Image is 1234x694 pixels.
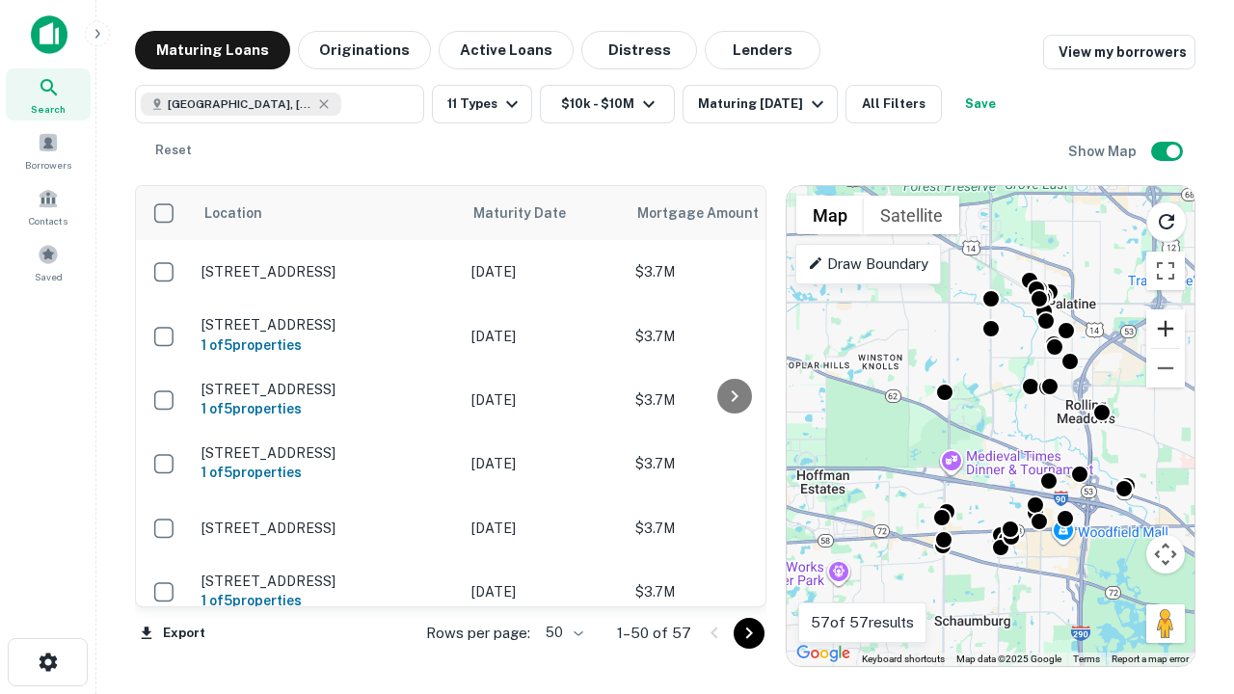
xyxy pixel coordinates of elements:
[581,31,697,69] button: Distress
[432,85,532,123] button: 11 Types
[635,326,828,347] p: $3.7M
[637,201,784,225] span: Mortgage Amount
[201,381,452,398] p: [STREET_ADDRESS]
[1146,252,1185,290] button: Toggle fullscreen view
[471,326,616,347] p: [DATE]
[25,157,71,173] span: Borrowers
[538,619,586,647] div: 50
[471,453,616,474] p: [DATE]
[31,101,66,117] span: Search
[462,186,626,240] th: Maturity Date
[201,462,452,483] h6: 1 of 5 properties
[626,186,838,240] th: Mortgage Amount
[862,653,945,666] button: Keyboard shortcuts
[808,253,928,276] p: Draw Boundary
[787,186,1194,666] div: 0 0
[192,186,462,240] th: Location
[950,85,1011,123] button: Save your search to get updates of matches that match your search criteria.
[540,85,675,123] button: $10k - $10M
[1146,604,1185,643] button: Drag Pegman onto the map to open Street View
[811,611,914,634] p: 57 of 57 results
[1138,478,1234,571] iframe: Chat Widget
[796,196,864,234] button: Show street map
[143,131,204,170] button: Reset
[201,398,452,419] h6: 1 of 5 properties
[201,444,452,462] p: [STREET_ADDRESS]
[1073,654,1100,664] a: Terms (opens in new tab)
[135,31,290,69] button: Maturing Loans
[473,201,591,225] span: Maturity Date
[201,573,452,590] p: [STREET_ADDRESS]
[1146,349,1185,387] button: Zoom out
[1146,201,1187,242] button: Reload search area
[635,453,828,474] p: $3.7M
[1146,309,1185,348] button: Zoom in
[791,641,855,666] a: Open this area in Google Maps (opens a new window)
[6,180,91,232] a: Contacts
[471,518,616,539] p: [DATE]
[35,269,63,284] span: Saved
[29,213,67,228] span: Contacts
[1068,141,1140,162] h6: Show Map
[864,196,959,234] button: Show satellite imagery
[201,590,452,611] h6: 1 of 5 properties
[1043,35,1195,69] a: View my borrowers
[471,389,616,411] p: [DATE]
[635,581,828,602] p: $3.7M
[734,618,765,649] button: Go to next page
[6,124,91,176] a: Borrowers
[705,31,820,69] button: Lenders
[791,641,855,666] img: Google
[135,619,210,648] button: Export
[635,518,828,539] p: $3.7M
[635,389,828,411] p: $3.7M
[201,263,452,280] p: [STREET_ADDRESS]
[683,85,838,123] button: Maturing [DATE]
[471,581,616,602] p: [DATE]
[201,334,452,356] h6: 1 of 5 properties
[956,654,1061,664] span: Map data ©2025 Google
[203,201,262,225] span: Location
[845,85,942,123] button: All Filters
[168,95,312,113] span: [GEOGRAPHIC_DATA], [GEOGRAPHIC_DATA]
[426,622,530,645] p: Rows per page:
[471,261,616,282] p: [DATE]
[298,31,431,69] button: Originations
[6,68,91,120] a: Search
[31,15,67,54] img: capitalize-icon.png
[635,261,828,282] p: $3.7M
[1112,654,1189,664] a: Report a map error
[439,31,574,69] button: Active Loans
[6,236,91,288] a: Saved
[617,622,691,645] p: 1–50 of 57
[201,520,452,537] p: [STREET_ADDRESS]
[698,93,829,116] div: Maturing [DATE]
[201,316,452,334] p: [STREET_ADDRESS]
